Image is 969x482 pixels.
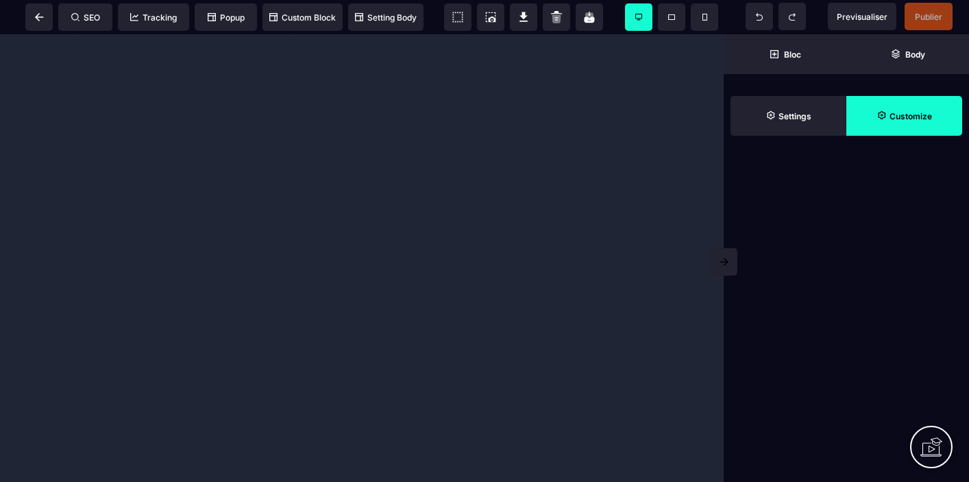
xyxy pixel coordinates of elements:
[355,12,417,23] span: Setting Body
[846,34,969,74] span: Open Layer Manager
[828,3,896,30] span: Preview
[444,3,471,31] span: View components
[915,12,942,22] span: Publier
[784,49,801,60] strong: Bloc
[269,12,336,23] span: Custom Block
[890,111,932,121] strong: Customize
[130,12,177,23] span: Tracking
[724,34,846,74] span: Open Blocks
[731,96,846,136] span: Settings
[208,12,245,23] span: Popup
[71,12,100,23] span: SEO
[778,111,811,121] strong: Settings
[477,3,504,31] span: Screenshot
[905,49,925,60] strong: Body
[846,96,962,136] span: Open Style Manager
[837,12,887,22] span: Previsualiser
